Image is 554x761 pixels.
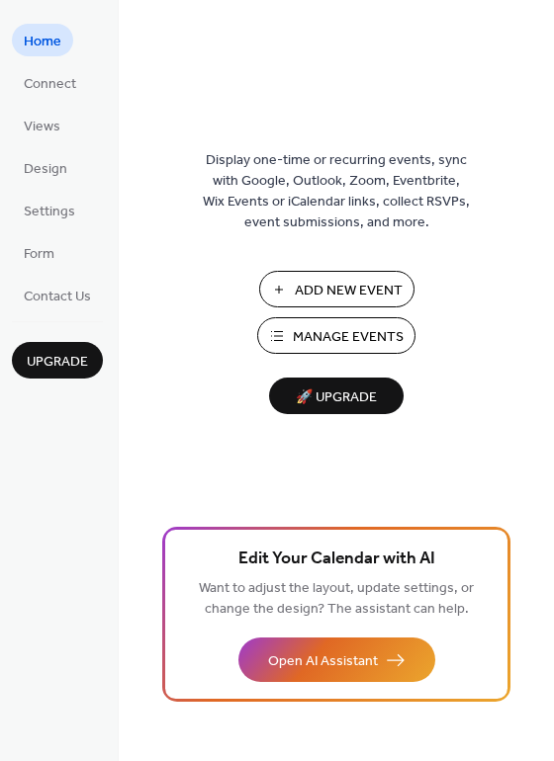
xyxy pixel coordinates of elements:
[259,271,415,307] button: Add New Event
[293,327,404,348] span: Manage Events
[12,236,66,269] a: Form
[281,384,392,411] span: 🚀 Upgrade
[199,575,474,623] span: Want to adjust the layout, update settings, or change the design? The assistant can help.
[12,151,79,184] a: Design
[295,281,403,301] span: Add New Event
[12,279,103,311] a: Contact Us
[12,342,103,379] button: Upgrade
[257,317,415,354] button: Manage Events
[24,287,91,307] span: Contact Us
[238,637,435,682] button: Open AI Assistant
[268,651,378,672] span: Open AI Assistant
[12,194,87,226] a: Settings
[27,352,88,373] span: Upgrade
[238,546,435,573] span: Edit Your Calendar with AI
[12,109,72,141] a: Views
[12,24,73,56] a: Home
[24,117,60,137] span: Views
[24,159,67,180] span: Design
[24,244,54,265] span: Form
[24,74,76,95] span: Connect
[24,202,75,222] span: Settings
[269,378,404,414] button: 🚀 Upgrade
[24,32,61,52] span: Home
[12,66,88,99] a: Connect
[203,150,470,233] span: Display one-time or recurring events, sync with Google, Outlook, Zoom, Eventbrite, Wix Events or ...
